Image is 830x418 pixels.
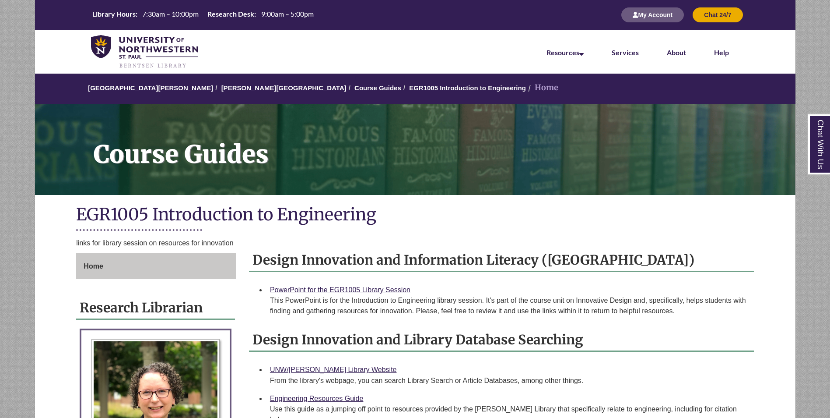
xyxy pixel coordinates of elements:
[89,9,317,20] table: Hours Today
[693,7,742,22] button: Chat 24/7
[76,204,753,227] h1: EGR1005 Introduction to Engineering
[270,375,747,386] div: From the library's webpage, you can search Library Search or Article Databases, among other things.
[409,84,526,92] a: EGR1005 Introduction to Engineering
[621,7,684,22] button: My Account
[354,84,401,92] a: Course Guides
[546,48,584,57] a: Resources
[204,9,257,19] th: Research Desk:
[88,84,213,92] a: [GEOGRAPHIC_DATA][PERSON_NAME]
[221,84,347,92] a: [PERSON_NAME][GEOGRAPHIC_DATA]
[89,9,317,21] a: Hours Today
[89,9,139,19] th: Library Hours:
[612,48,639,57] a: Services
[91,35,198,69] img: UNWSP Library Logo
[249,249,754,272] h2: Design Innovation and Information Literacy ([GEOGRAPHIC_DATA])
[76,239,233,247] span: links for library session on resources for innovation
[621,11,684,18] a: My Account
[270,286,410,294] a: PowerPoint for the EGR1005 Library Session
[249,329,754,352] h2: Design Innovation and Library Database Searching
[270,366,397,373] a: UNW/[PERSON_NAME] Library Website
[270,395,363,402] a: Engineering Resources Guide
[76,253,236,280] a: Home
[84,104,795,184] h1: Course Guides
[667,48,686,57] a: About
[84,262,103,270] span: Home
[261,10,314,18] span: 9:00am – 5:00pm
[76,297,235,320] h2: Research Librarian
[142,10,199,18] span: 7:30am – 10:00pm
[693,11,742,18] a: Chat 24/7
[714,48,729,57] a: Help
[270,295,747,316] div: This PowerPoint is for the Introduction to Engineering library session. It's part of the course u...
[35,104,795,195] a: Course Guides
[76,253,236,280] div: Guide Page Menu
[526,81,558,94] li: Home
